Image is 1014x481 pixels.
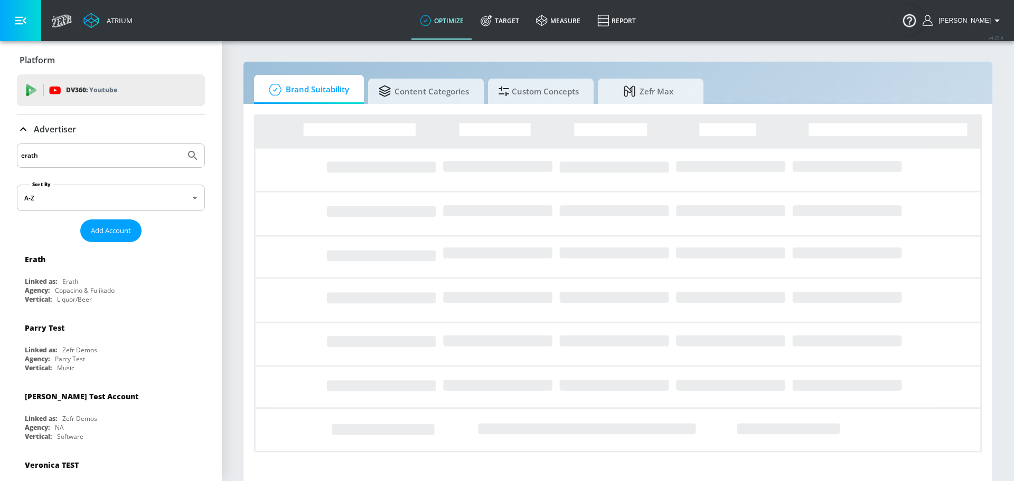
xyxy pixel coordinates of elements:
[62,345,97,354] div: Zefr Demos
[17,114,205,144] div: Advertiser
[57,295,92,304] div: Liquor/Beer
[25,254,45,264] div: Erath
[923,14,1003,27] button: [PERSON_NAME]
[17,246,205,306] div: ErathLinked as:ErathAgency:Copacino & FujikadoVertical:Liquor/Beer
[66,84,117,96] p: DV360:
[379,79,469,104] span: Content Categories
[25,295,52,304] div: Vertical:
[528,2,589,40] a: measure
[265,77,349,102] span: Brand Suitability
[25,432,52,441] div: Vertical:
[472,2,528,40] a: Target
[25,354,50,363] div: Agency:
[57,363,74,372] div: Music
[17,383,205,444] div: [PERSON_NAME] Test AccountLinked as:Zefr DemosAgency:NAVertical:Software
[17,315,205,375] div: Parry TestLinked as:Zefr DemosAgency:Parry TestVertical:Music
[411,2,472,40] a: optimize
[17,74,205,106] div: DV360: Youtube
[102,16,133,25] div: Atrium
[25,286,50,295] div: Agency:
[62,277,78,286] div: Erath
[181,144,204,167] button: Submit Search
[21,149,181,162] input: Search by name
[25,460,79,470] div: Veronica TEST
[25,363,52,372] div: Vertical:
[57,432,83,441] div: Software
[20,54,55,66] p: Platform
[17,45,205,75] div: Platform
[62,414,97,423] div: Zefr Demos
[25,391,138,401] div: [PERSON_NAME] Test Account
[25,323,64,333] div: Parry Test
[895,5,924,35] button: Open Resource Center
[17,185,205,211] div: A-Z
[25,414,57,423] div: Linked as:
[89,84,117,95] p: Youtube
[55,286,115,295] div: Copacino & Fujikado
[34,123,76,135] p: Advertiser
[25,277,57,286] div: Linked as:
[989,35,1003,41] span: v 4.25.4
[589,2,644,40] a: Report
[55,423,64,432] div: NA
[30,181,53,188] label: Sort By
[608,79,689,104] span: Zefr Max
[25,345,57,354] div: Linked as:
[934,17,991,24] span: login as: samantha.yip@zefr.com
[91,225,131,237] span: Add Account
[55,354,85,363] div: Parry Test
[83,13,133,28] a: Atrium
[80,219,142,242] button: Add Account
[499,79,579,104] span: Custom Concepts
[25,423,50,432] div: Agency:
